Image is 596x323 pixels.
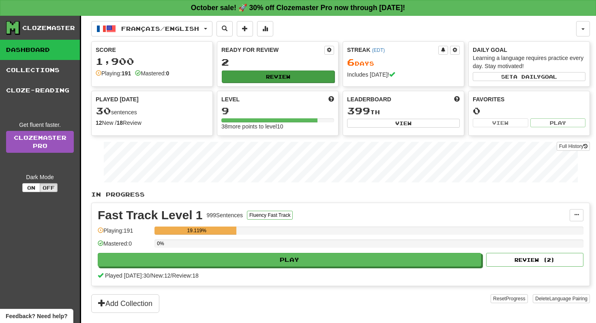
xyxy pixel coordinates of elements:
span: / [171,272,172,279]
button: On [22,183,40,192]
div: Playing: 191 [98,227,150,240]
div: Ready for Review [221,46,324,54]
span: 399 [347,105,370,116]
div: 999 Sentences [207,211,243,219]
div: 2 [221,57,334,67]
strong: 12 [96,120,102,126]
div: Day s [347,57,460,68]
div: Clozemaster [22,24,75,32]
div: 38 more points to level 10 [221,122,334,130]
span: This week in points, UTC [454,95,460,103]
strong: 191 [122,70,131,77]
button: Search sentences [217,21,233,36]
div: Includes [DATE]! [347,71,460,79]
button: Play [530,118,586,127]
button: ResetProgress [491,294,527,303]
div: Get fluent faster. [6,121,74,129]
div: Score [96,46,208,54]
strong: 18 [116,120,123,126]
div: 9 [221,106,334,116]
button: Seta dailygoal [473,72,585,81]
button: Off [40,183,58,192]
div: sentences [96,106,208,116]
button: Full History [557,142,590,151]
strong: 0 [166,70,169,77]
div: Dark Mode [6,173,74,181]
div: 1,900 [96,56,208,66]
button: More stats [257,21,273,36]
span: 30 [96,105,111,116]
div: Mastered: [135,69,169,77]
span: New: 12 [151,272,170,279]
div: Streak [347,46,438,54]
div: Daily Goal [473,46,585,54]
span: Progress [506,296,525,302]
button: Review [222,71,334,83]
div: 0 [473,106,585,116]
div: Mastered: 0 [98,240,150,253]
span: Language Pairing [549,296,587,302]
a: (EDT) [372,47,385,53]
div: Playing: [96,69,131,77]
button: Fluency Fast Track [247,211,293,220]
strong: October sale! 🚀 30% off Clozemaster Pro now through [DATE]! [191,4,405,12]
div: Fast Track Level 1 [98,209,203,221]
button: Add Collection [91,294,159,313]
button: Review (2) [486,253,583,267]
div: Learning a language requires practice every day. Stay motivated! [473,54,585,70]
span: Open feedback widget [6,312,67,320]
button: Français/English [91,21,212,36]
span: Leaderboard [347,95,391,103]
span: Played [DATE]: 30 [105,272,150,279]
span: 6 [347,56,355,68]
span: Review: 18 [172,272,198,279]
button: Add sentence to collection [237,21,253,36]
button: View [347,119,460,128]
span: Level [221,95,240,103]
span: Français / English [121,25,199,32]
span: a daily [513,74,541,79]
div: 19.119% [157,227,236,235]
div: Favorites [473,95,585,103]
span: / [150,272,151,279]
a: ClozemasterPro [6,131,74,153]
button: Play [98,253,481,267]
span: Score more points to level up [328,95,334,103]
button: DeleteLanguage Pairing [533,294,590,303]
p: In Progress [91,190,590,199]
div: New / Review [96,119,208,127]
button: View [473,118,528,127]
span: Played [DATE] [96,95,139,103]
div: th [347,106,460,116]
